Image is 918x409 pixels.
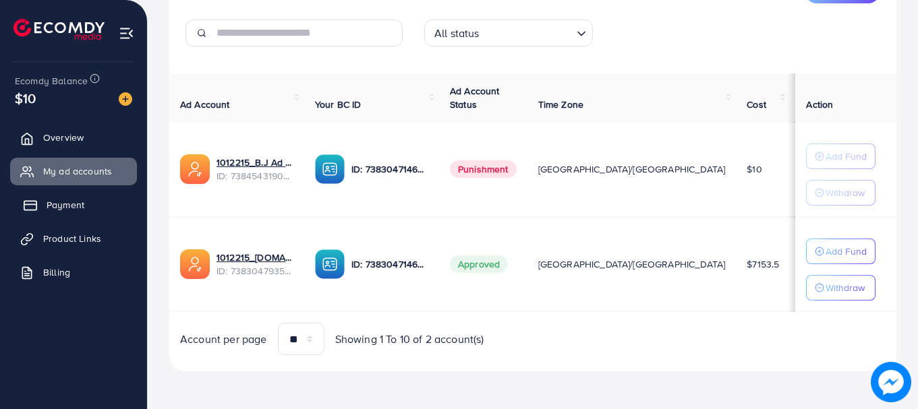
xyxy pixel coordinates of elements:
[13,86,38,111] span: $10
[826,185,865,201] p: Withdraw
[315,249,345,279] img: ic-ba-acc.ded83a64.svg
[217,251,293,264] a: 1012215_[DOMAIN_NAME]_1718999822577
[13,19,105,40] img: logo
[119,26,134,41] img: menu
[10,259,137,286] a: Billing
[871,362,911,402] img: image
[119,92,132,106] img: image
[351,161,428,177] p: ID: 7383047146922147857
[747,257,779,271] span: $7153.5
[217,264,293,278] span: ID: 7383047935392956433
[10,225,137,252] a: Product Links
[47,198,84,212] span: Payment
[747,162,762,176] span: $10
[315,154,345,184] img: ic-ba-acc.ded83a64.svg
[315,98,362,111] span: Your BC ID
[826,243,867,259] p: Add Fund
[538,162,726,176] span: [GEOGRAPHIC_DATA]/[GEOGRAPHIC_DATA]
[43,131,84,144] span: Overview
[450,84,500,111] span: Ad Account Status
[826,148,867,164] p: Add Fund
[10,124,137,151] a: Overview
[10,191,137,218] a: Payment
[826,280,865,296] p: Withdraw
[15,74,88,88] span: Ecomdy Balance
[217,251,293,278] div: <span class='underline'>1012215_Beautiesjunction.pk_1718999822577</span></br>7383047935392956433
[351,256,428,272] p: ID: 7383047146922147857
[806,239,876,264] button: Add Fund
[180,98,230,111] span: Ad Account
[432,24,482,43] span: All status
[43,232,101,245] span: Product Links
[180,249,210,279] img: ic-ads-acc.e4c84228.svg
[450,255,508,273] span: Approved
[484,21,571,43] input: Search for option
[217,156,293,183] div: <span class='underline'>1012215_B.J Ad Account_1719347958325</span></br>7384543190348562449
[180,154,210,184] img: ic-ads-acc.e4c84228.svg
[450,160,517,178] span: Punishment
[806,98,833,111] span: Action
[806,144,876,169] button: Add Fund
[538,98,583,111] span: Time Zone
[806,275,876,301] button: Withdraw
[424,20,593,46] div: Search for option
[747,98,766,111] span: Cost
[180,332,267,347] span: Account per page
[335,332,484,347] span: Showing 1 To 10 of 2 account(s)
[538,257,726,271] span: [GEOGRAPHIC_DATA]/[GEOGRAPHIC_DATA]
[217,156,293,169] a: 1012215_B.J Ad Account_1719347958325
[217,169,293,183] span: ID: 7384543190348562449
[806,180,876,206] button: Withdraw
[43,265,70,279] span: Billing
[43,164,112,178] span: My ad accounts
[10,158,137,185] a: My ad accounts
